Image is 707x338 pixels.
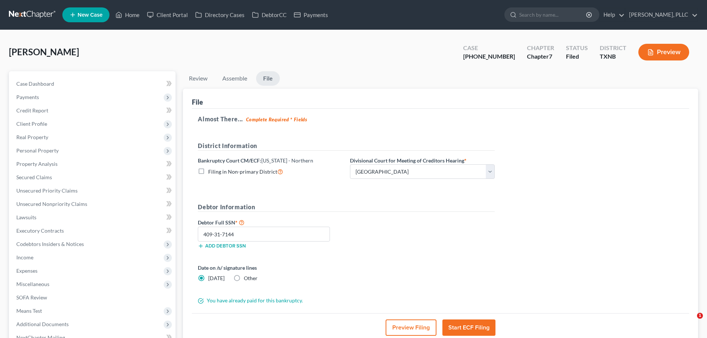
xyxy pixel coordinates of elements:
[16,281,49,287] span: Miscellaneous
[638,44,689,60] button: Preview
[16,107,48,114] span: Credit Report
[143,8,192,22] a: Client Portal
[261,157,313,164] span: [US_STATE] - Northern
[350,157,467,164] label: Divisional Court for Meeting of Creditors Hearing
[183,71,213,86] a: Review
[600,52,626,61] div: TXNB
[10,224,176,237] a: Executory Contracts
[566,52,588,61] div: Filed
[16,254,33,260] span: Income
[527,44,554,52] div: Chapter
[208,275,225,281] span: [DATE]
[16,94,39,100] span: Payments
[198,157,313,164] label: Bankruptcy Court CM/ECF:
[10,157,176,171] a: Property Analysis
[16,227,64,234] span: Executory Contracts
[10,77,176,91] a: Case Dashboard
[16,161,58,167] span: Property Analysis
[192,8,248,22] a: Directory Cases
[256,71,280,86] a: File
[10,197,176,211] a: Unsecured Nonpriority Claims
[463,52,515,61] div: [PHONE_NUMBER]
[600,44,626,52] div: District
[248,8,290,22] a: DebtorCC
[198,203,495,212] h5: Debtor Information
[566,44,588,52] div: Status
[16,241,84,247] span: Codebtors Insiders & Notices
[10,184,176,197] a: Unsecured Priority Claims
[112,8,143,22] a: Home
[16,81,54,87] span: Case Dashboard
[198,227,330,242] input: XXX-XX-XXXX
[246,117,307,122] strong: Complete Required * Fields
[194,218,346,227] label: Debtor Full SSN
[16,268,37,274] span: Expenses
[625,8,698,22] a: [PERSON_NAME], PLLC
[9,46,79,57] span: [PERSON_NAME]
[16,187,78,194] span: Unsecured Priority Claims
[386,319,436,336] button: Preview Filing
[600,8,625,22] a: Help
[198,115,683,124] h5: Almost There...
[290,8,332,22] a: Payments
[194,297,498,304] div: You have already paid for this bankruptcy.
[10,171,176,184] a: Secured Claims
[697,313,703,319] span: 1
[527,52,554,61] div: Chapter
[16,294,47,301] span: SOFA Review
[216,71,253,86] a: Assemble
[244,275,258,281] span: Other
[10,211,176,224] a: Lawsuits
[208,168,277,175] span: Filing in Non-primary District
[192,98,203,106] div: File
[16,134,48,140] span: Real Property
[442,319,495,336] button: Start ECF Filing
[549,53,552,60] span: 7
[78,12,102,18] span: New Case
[198,243,246,249] button: Add debtor SSN
[10,291,176,304] a: SOFA Review
[682,313,700,331] iframe: Intercom live chat
[16,147,59,154] span: Personal Property
[463,44,515,52] div: Case
[16,214,36,220] span: Lawsuits
[16,308,42,314] span: Means Test
[16,121,47,127] span: Client Profile
[16,321,69,327] span: Additional Documents
[16,174,52,180] span: Secured Claims
[10,104,176,117] a: Credit Report
[519,8,587,22] input: Search by name...
[16,201,87,207] span: Unsecured Nonpriority Claims
[198,141,495,151] h5: District Information
[198,264,343,272] label: Date on /s/ signature lines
